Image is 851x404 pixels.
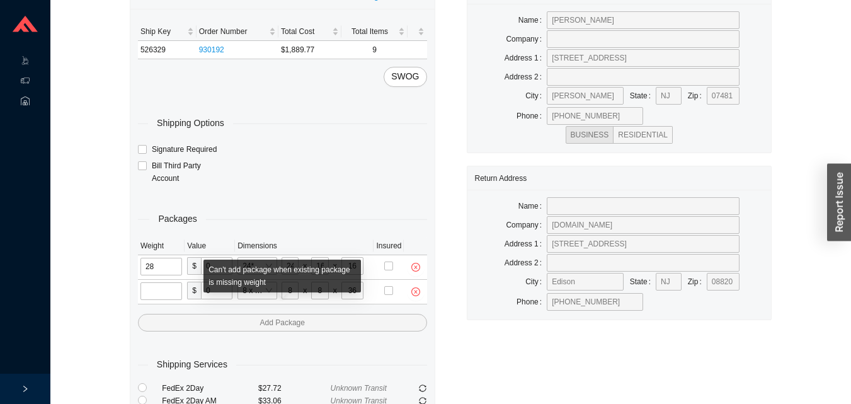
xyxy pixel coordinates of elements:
[278,41,341,59] td: $1,889.77
[281,25,329,38] span: Total Cost
[138,23,197,41] th: Ship Key sortable
[341,257,363,275] input: H
[506,216,547,234] label: Company
[518,11,547,29] label: Name
[688,273,707,291] label: Zip
[185,237,235,255] th: Value
[407,263,425,272] span: close-circle
[21,385,29,393] span: right
[505,68,547,86] label: Address 2
[341,23,408,41] th: Total Items sortable
[187,282,201,299] span: $
[235,237,374,255] th: Dimensions
[162,382,258,395] div: FedEx 2Day
[138,237,185,255] th: Weight
[199,25,266,38] span: Order Number
[140,25,185,38] span: Ship Key
[407,287,425,296] span: close-circle
[505,235,547,253] label: Address 1
[571,130,609,139] span: BUSINESS
[138,41,197,59] td: 526329
[518,197,547,215] label: Name
[506,30,547,48] label: Company
[187,257,201,275] span: $
[149,212,205,226] span: Packages
[311,257,328,275] input: W
[505,254,547,272] label: Address 2
[618,130,668,139] span: RESIDENTIAL
[374,237,404,255] th: Insured
[148,357,236,372] span: Shipping Services
[203,260,361,292] div: Can't add package when existing package is missing weight
[517,107,547,125] label: Phone
[517,293,547,311] label: Phone
[475,166,764,190] div: Return Address
[344,25,396,38] span: Total Items
[147,143,222,156] span: Signature Required
[688,87,707,105] label: Zip
[197,23,278,41] th: Order Number sortable
[147,159,230,185] span: Bill Third Party Account
[148,116,233,130] span: Shipping Options
[407,283,425,301] button: close-circle
[505,49,547,67] label: Address 1
[384,67,426,87] button: SWOG
[341,41,408,59] td: 9
[630,273,656,291] label: State
[419,384,426,392] span: sync
[525,87,547,105] label: City
[408,23,426,41] th: undefined sortable
[282,257,299,275] input: L
[278,23,341,41] th: Total Cost sortable
[258,382,331,395] div: $27.72
[525,273,547,291] label: City
[331,384,387,393] span: Unknown Transit
[407,258,425,276] button: close-circle
[630,87,656,105] label: State
[199,45,224,54] a: 930192
[391,69,419,84] span: SWOG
